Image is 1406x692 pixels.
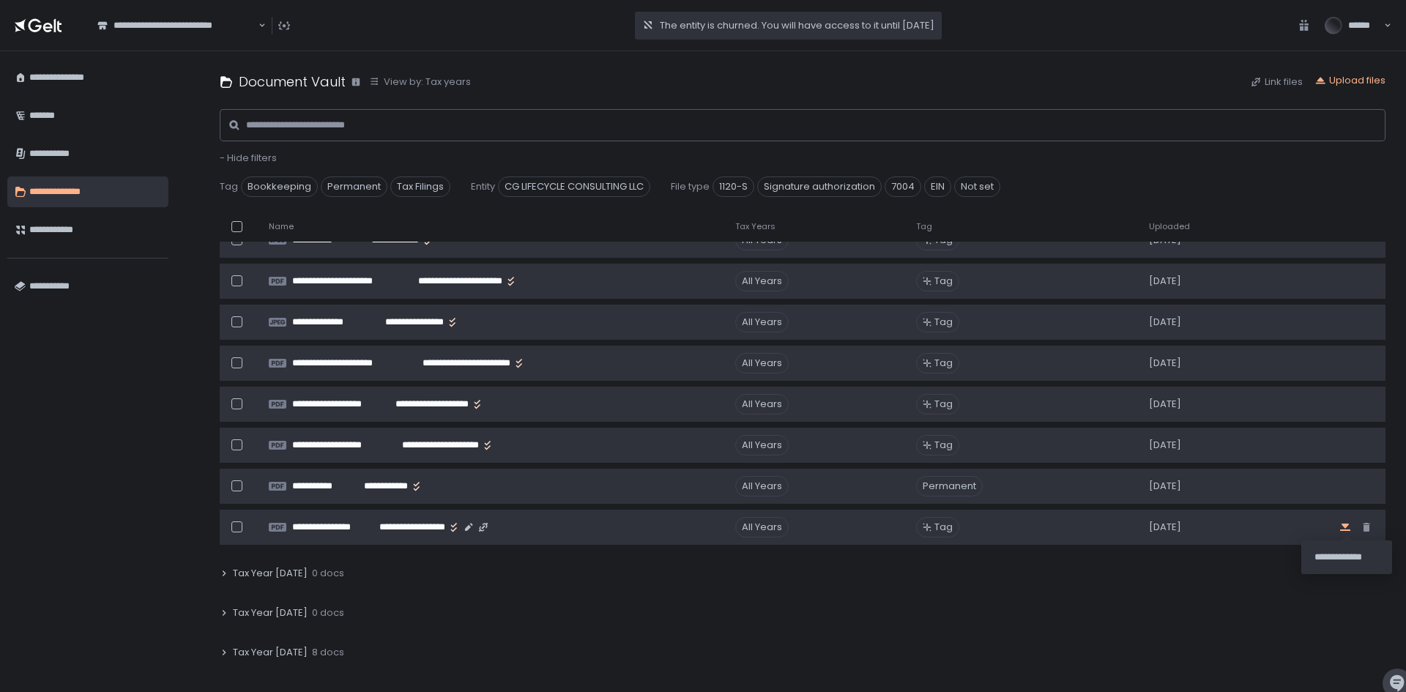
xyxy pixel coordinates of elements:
[735,394,789,414] div: All Years
[1149,480,1181,493] span: [DATE]
[934,398,953,411] span: Tag
[312,567,344,580] span: 0 docs
[233,606,308,620] span: Tax Year [DATE]
[735,435,789,455] div: All Years
[885,176,921,197] span: 7004
[312,646,344,659] span: 8 docs
[1149,439,1181,452] span: [DATE]
[916,221,932,232] span: Tag
[220,151,277,165] span: - Hide filters
[312,606,344,620] span: 0 docs
[233,646,308,659] span: Tax Year [DATE]
[1250,75,1303,89] button: Link files
[916,476,983,496] span: Permanent
[934,316,953,329] span: Tag
[1149,316,1181,329] span: [DATE]
[934,521,953,534] span: Tag
[1314,74,1385,87] button: Upload files
[233,567,308,580] span: Tax Year [DATE]
[220,152,277,165] button: - Hide filters
[924,176,951,197] span: EIN
[660,19,934,32] span: The entity is churned. You will have access to it until [DATE]
[1149,398,1181,411] span: [DATE]
[390,176,450,197] span: Tax Filings
[735,271,789,291] div: All Years
[713,176,754,197] span: 1120-S
[954,176,1000,197] span: Not set
[934,357,953,370] span: Tag
[369,75,471,89] button: View by: Tax years
[471,180,495,193] span: Entity
[1149,275,1181,288] span: [DATE]
[321,176,387,197] span: Permanent
[934,275,953,288] span: Tag
[757,176,882,197] span: Signature authorization
[241,176,318,197] span: Bookkeeping
[498,176,650,197] span: CG LIFECYCLE CONSULTING LLC
[735,517,789,537] div: All Years
[735,221,775,232] span: Tax Years
[88,10,266,41] div: Search for option
[934,439,953,452] span: Tag
[735,353,789,373] div: All Years
[239,72,346,92] h1: Document Vault
[256,18,257,33] input: Search for option
[1149,357,1181,370] span: [DATE]
[1149,521,1181,534] span: [DATE]
[735,312,789,332] div: All Years
[671,180,710,193] span: File type
[269,221,294,232] span: Name
[220,180,238,193] span: Tag
[1149,221,1190,232] span: Uploaded
[735,476,789,496] div: All Years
